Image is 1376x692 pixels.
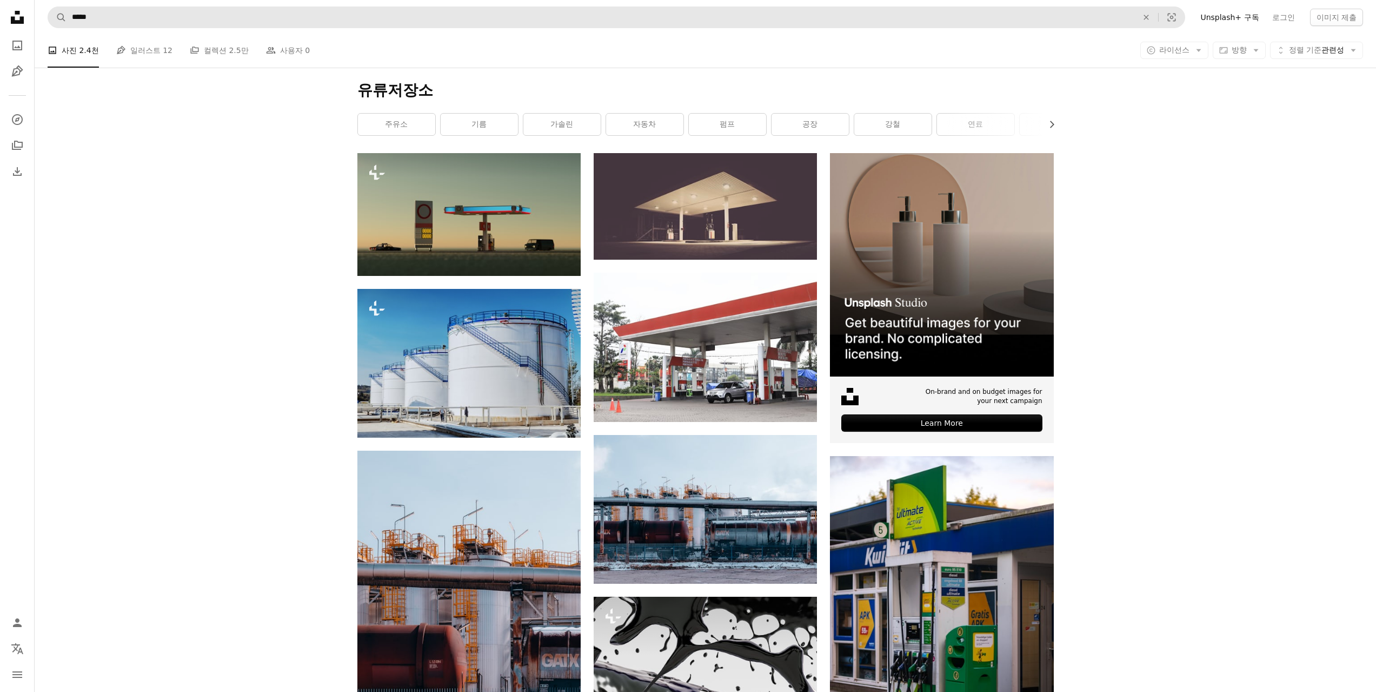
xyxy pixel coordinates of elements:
a: 정유 공장의 오일 탱크 사진. 화창한 날. [357,358,581,368]
a: 공장 [772,114,849,135]
img: 두 차량 사이에 주유소가 있습니다. [357,153,581,276]
button: Unsplash 검색 [48,7,67,28]
a: 가스 펌프가 있는 녹색과 흰색 주유소 [830,618,1053,628]
a: 자동차 [606,114,683,135]
span: 12 [163,44,172,56]
span: 정렬 기준 [1289,45,1321,54]
span: 0 [305,44,310,56]
button: 정렬 기준관련성 [1270,42,1363,59]
a: 로그인 / 가입 [6,612,28,634]
span: On-brand and on budget images for your next campaign [919,387,1042,406]
a: 두 차량 사이에 주유소가 있습니다. [357,209,581,219]
a: 사용자 0 [266,33,310,68]
img: file-1631678316303-ed18b8b5cb9cimage [841,388,859,405]
img: 야간에는 주유소 [594,153,817,260]
h1: 유류저장소 [357,81,1054,100]
a: 다운로드 내역 [6,161,28,182]
a: 가스 펌프 [1020,114,1097,135]
form: 사이트 전체에서 이미지 찾기 [48,6,1185,28]
a: 건물 옆 기차 선로에 있는 기차 [357,614,581,623]
a: 건물 근처의 기차 선로에있는 기차 [594,504,817,514]
a: 기름 [441,114,518,135]
a: 탐색 [6,109,28,130]
a: On-brand and on budget images for your next campaignLearn More [830,153,1053,443]
button: 시각적 검색 [1159,7,1185,28]
a: 로그인 [1266,9,1301,26]
button: 삭제 [1134,7,1158,28]
a: 펌프 [689,114,766,135]
a: 일러스트 12 [116,33,172,68]
a: 가솔린 [523,114,601,135]
a: 사진 [6,35,28,56]
span: 2.5만 [229,44,248,56]
a: 강철 [854,114,932,135]
div: Learn More [841,414,1042,432]
img: file-1715714113747-b8b0561c490eimage [830,153,1053,377]
span: 라이선스 [1159,45,1189,54]
a: 야간에는 주유소 [594,201,817,211]
a: 홈 — Unsplash [6,6,28,30]
img: 정유 공장의 오일 탱크 사진. 화창한 날. [357,289,581,438]
img: 주유소에 차가 주차되어 있습니다. [594,273,817,421]
a: 연료 [937,114,1014,135]
button: 메뉴 [6,664,28,686]
button: 언어 [6,638,28,660]
span: 관련성 [1289,45,1344,56]
a: Unsplash+ 구독 [1194,9,1265,26]
span: 방향 [1232,45,1247,54]
a: 컬렉션 2.5만 [190,33,249,68]
button: 이미지 제출 [1310,9,1363,26]
a: 일러스트 [6,61,28,82]
button: 라이선스 [1140,42,1208,59]
a: 컬렉션 [6,135,28,156]
a: 주유소 [358,114,435,135]
button: 목록을 오른쪽으로 스크롤 [1042,114,1054,135]
img: 건물 근처의 기차 선로에있는 기차 [594,435,817,584]
a: 주유소에 차가 주차되어 있습니다. [594,342,817,352]
button: 방향 [1213,42,1266,59]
